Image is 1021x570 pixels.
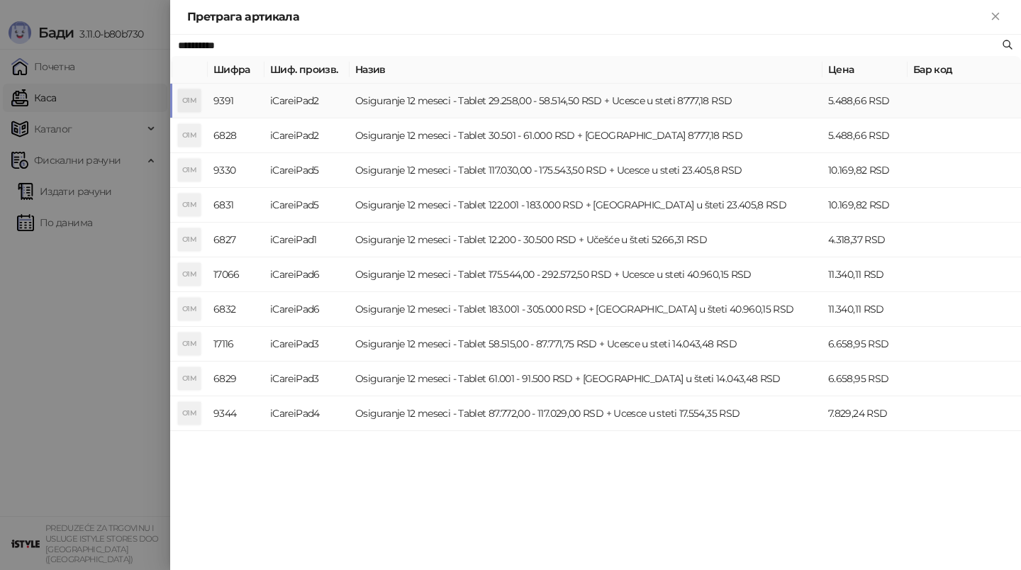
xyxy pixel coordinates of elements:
td: 6832 [208,292,264,327]
td: 5.488,66 RSD [822,118,908,153]
td: 9330 [208,153,264,188]
td: Osiguranje 12 meseci - Tablet 29.258,00 - 58.514,50 RSD + Ucesce u steti 8777,18 RSD [350,84,822,118]
td: 11.340,11 RSD [822,257,908,292]
td: Osiguranje 12 meseci - Tablet 58.515,00 - 87.771,75 RSD + Ucesce u steti 14.043,48 RSD [350,327,822,362]
div: O1M [178,194,201,216]
td: Osiguranje 12 meseci - Tablet 122.001 - 183.000 RSD + [GEOGRAPHIC_DATA] u šteti 23.405,8 RSD [350,188,822,223]
button: Close [987,9,1004,26]
th: Шифра [208,56,264,84]
div: O1M [178,298,201,320]
td: 6827 [208,223,264,257]
td: 6829 [208,362,264,396]
td: 17116 [208,327,264,362]
td: 4.318,37 RSD [822,223,908,257]
td: iCareiPad2 [264,118,350,153]
th: Назив [350,56,822,84]
td: Osiguranje 12 meseci - Tablet 12.200 - 30.500 RSD + Učešće u šteti 5266,31 RSD [350,223,822,257]
div: O1M [178,332,201,355]
div: O1M [178,367,201,390]
div: O1M [178,228,201,251]
td: 6828 [208,118,264,153]
td: iCareiPad2 [264,84,350,118]
td: Osiguranje 12 meseci - Tablet 30.501 - 61.000 RSD + [GEOGRAPHIC_DATA] 8777,18 RSD [350,118,822,153]
td: Osiguranje 12 meseci - Tablet 175.544,00 - 292.572,50 RSD + Ucesce u steti 40.960,15 RSD [350,257,822,292]
td: 7.829,24 RSD [822,396,908,431]
td: 9391 [208,84,264,118]
td: 6.658,95 RSD [822,362,908,396]
td: iCareiPad1 [264,223,350,257]
td: Osiguranje 12 meseci - Tablet 87.772,00 - 117.029,00 RSD + Ucesce u steti 17.554,35 RSD [350,396,822,431]
td: 9344 [208,396,264,431]
div: O1M [178,124,201,147]
td: Osiguranje 12 meseci - Tablet 61.001 - 91.500 RSD + [GEOGRAPHIC_DATA] u šteti 14.043,48 RSD [350,362,822,396]
td: 6831 [208,188,264,223]
td: iCareiPad4 [264,396,350,431]
td: Osiguranje 12 meseci - Tablet 183.001 - 305.000 RSD + [GEOGRAPHIC_DATA] u šteti 40.960,15 RSD [350,292,822,327]
td: iCareiPad5 [264,188,350,223]
div: O1M [178,263,201,286]
td: 11.340,11 RSD [822,292,908,327]
th: Цена [822,56,908,84]
div: O1M [178,89,201,112]
td: 5.488,66 RSD [822,84,908,118]
td: iCareiPad6 [264,292,350,327]
td: Osiguranje 12 meseci - Tablet 117.030,00 - 175.543,50 RSD + Ucesce u steti 23.405,8 RSD [350,153,822,188]
td: 6.658,95 RSD [822,327,908,362]
div: O1M [178,159,201,181]
td: iCareiPad6 [264,257,350,292]
div: O1M [178,402,201,425]
td: 10.169,82 RSD [822,188,908,223]
td: iCareiPad3 [264,327,350,362]
td: iCareiPad3 [264,362,350,396]
th: Шиф. произв. [264,56,350,84]
td: iCareiPad5 [264,153,350,188]
th: Бар код [908,56,1021,84]
td: 17066 [208,257,264,292]
td: 10.169,82 RSD [822,153,908,188]
div: Претрага артикала [187,9,987,26]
